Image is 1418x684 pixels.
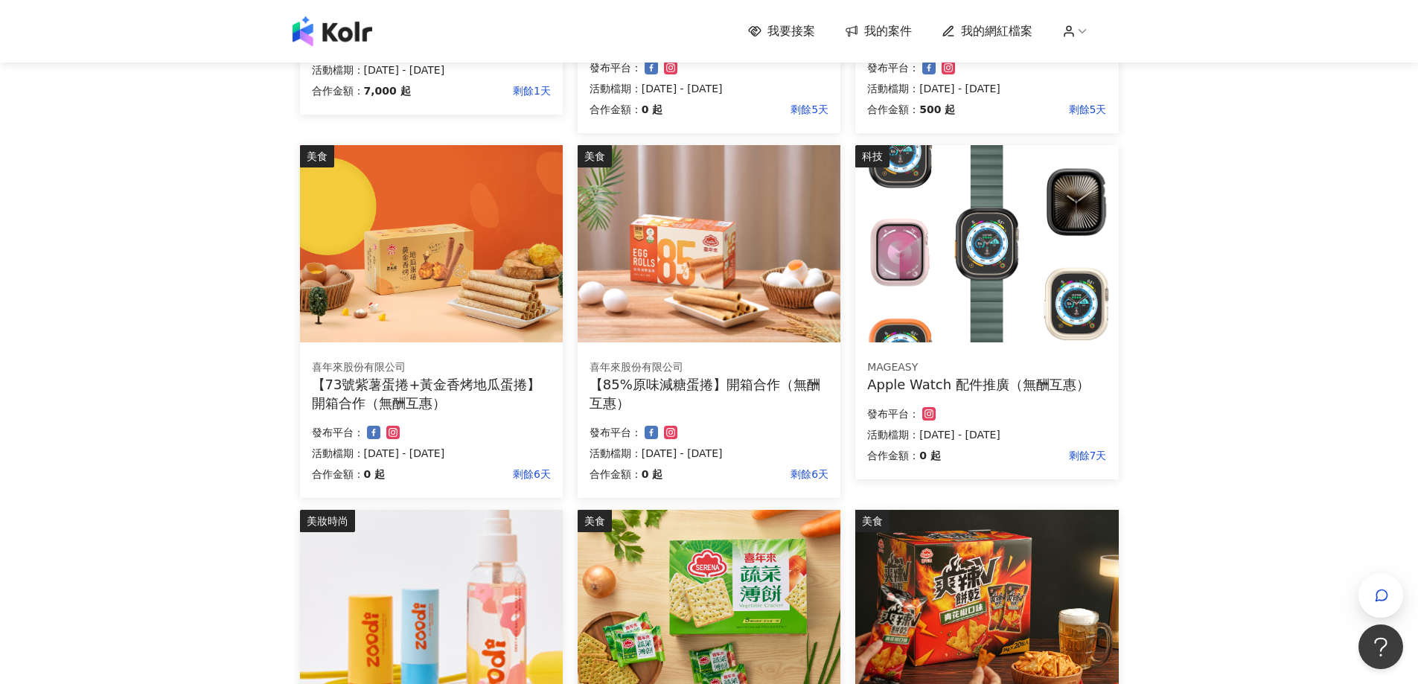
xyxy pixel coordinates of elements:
[867,80,1106,98] p: 活動檔期：[DATE] - [DATE]
[867,375,1106,394] div: Apple Watch 配件推廣（無酬互惠）
[590,465,642,483] p: 合作金額：
[855,510,890,532] div: 美食
[941,447,1107,464] p: 剩餘7天
[312,375,551,412] div: 【73號紫薯蛋捲+黃金香烤地瓜蛋捲】開箱合作（無酬互惠）
[578,145,840,342] img: 85%原味減糖蛋捲
[961,23,1032,39] span: 我的網紅檔案
[867,405,919,423] p: 發布平台：
[855,145,1118,342] img: Apple Watch 全系列配件
[590,375,828,412] div: 【85%原味減糖蛋捲】開箱合作（無酬互惠）
[293,16,372,46] img: logo
[590,100,642,118] p: 合作金額：
[867,360,1106,375] div: MAGEASY
[411,82,551,100] p: 剩餘1天
[312,82,364,100] p: 合作金額：
[662,465,828,483] p: 剩餘6天
[590,444,828,462] p: 活動檔期：[DATE] - [DATE]
[300,510,355,532] div: 美妝時尚
[300,145,334,167] div: 美食
[845,23,912,39] a: 我的案件
[312,465,364,483] p: 合作金額：
[867,100,919,118] p: 合作金額：
[662,100,828,118] p: 剩餘5天
[300,145,563,342] img: 73號紫薯蛋捲+黃金香烤地瓜蛋捲
[312,360,551,375] div: 喜年來股份有限公司
[590,423,642,441] p: 發布平台：
[919,447,941,464] p: 0 起
[1358,624,1403,669] iframe: Help Scout Beacon - Open
[312,61,551,79] p: 活動檔期：[DATE] - [DATE]
[578,510,612,532] div: 美食
[767,23,815,39] span: 我要接案
[312,444,551,462] p: 活動檔期：[DATE] - [DATE]
[364,465,386,483] p: 0 起
[855,145,890,167] div: 科技
[590,59,642,77] p: 發布平台：
[955,100,1106,118] p: 剩餘5天
[867,59,919,77] p: 發布平台：
[867,426,1106,444] p: 活動檔期：[DATE] - [DATE]
[312,423,364,441] p: 發布平台：
[748,23,815,39] a: 我要接案
[642,100,663,118] p: 0 起
[867,447,919,464] p: 合作金額：
[919,100,955,118] p: 500 起
[364,82,411,100] p: 7,000 起
[578,145,612,167] div: 美食
[642,465,663,483] p: 0 起
[385,465,551,483] p: 剩餘6天
[942,23,1032,39] a: 我的網紅檔案
[590,80,828,98] p: 活動檔期：[DATE] - [DATE]
[590,360,828,375] div: 喜年來股份有限公司
[864,23,912,39] span: 我的案件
